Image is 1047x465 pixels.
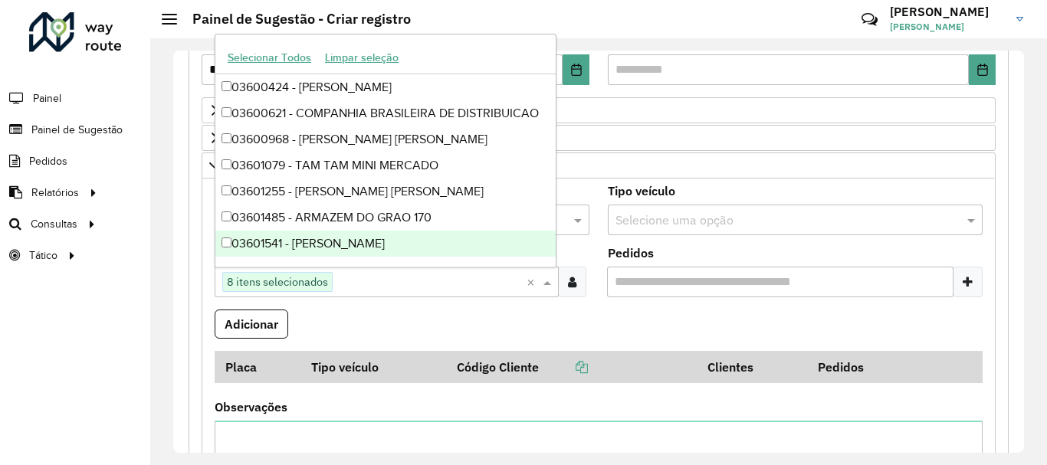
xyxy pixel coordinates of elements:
a: Cliente para Recarga [202,152,996,178]
span: Clear all [527,273,540,291]
th: Tipo veículo [301,351,447,383]
div: 03601485 - ARMAZEM DO GRAO 170 [215,205,556,231]
a: Priorizar Cliente - Não podem ficar no buffer [202,97,996,123]
h2: Painel de Sugestão - Criar registro [177,11,411,28]
th: Placa [215,351,301,383]
label: Tipo veículo [608,182,675,200]
a: Contato Rápido [853,3,886,36]
th: Clientes [697,351,807,383]
h3: [PERSON_NAME] [890,5,1005,19]
button: Choose Date [563,54,589,85]
span: Tático [29,247,57,264]
div: 03601079 - TAM TAM MINI MERCADO [215,152,556,178]
a: Preservar Cliente - Devem ficar no buffer, não roteirizar [202,125,996,151]
div: 03600621 - COMPANHIA BRASILEIRA DE DISTRIBUICAO [215,100,556,126]
a: Copiar [539,359,588,375]
div: 03600968 - [PERSON_NAME] [PERSON_NAME] [215,126,556,152]
button: Limpar seleção [318,46,405,70]
button: Adicionar [215,309,288,339]
button: Choose Date [969,54,996,85]
span: 8 itens selecionados [223,273,332,291]
span: Consultas [31,216,77,232]
div: 03601255 - [PERSON_NAME] [PERSON_NAME] [215,178,556,205]
th: Pedidos [807,351,917,383]
span: Pedidos [29,153,67,169]
label: Pedidos [608,244,654,262]
th: Código Cliente [447,351,697,383]
span: Relatórios [31,185,79,201]
ng-dropdown-panel: Options list [215,34,556,267]
span: [PERSON_NAME] [890,20,1005,34]
div: 03601541 - [PERSON_NAME] [215,231,556,257]
span: Painel de Sugestão [31,122,123,138]
button: Selecionar Todos [221,46,318,70]
div: 03603181 - DOM ATACADISTA. [215,257,556,283]
div: 03600424 - [PERSON_NAME] [215,74,556,100]
label: Observações [215,398,287,416]
span: Painel [33,90,61,106]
